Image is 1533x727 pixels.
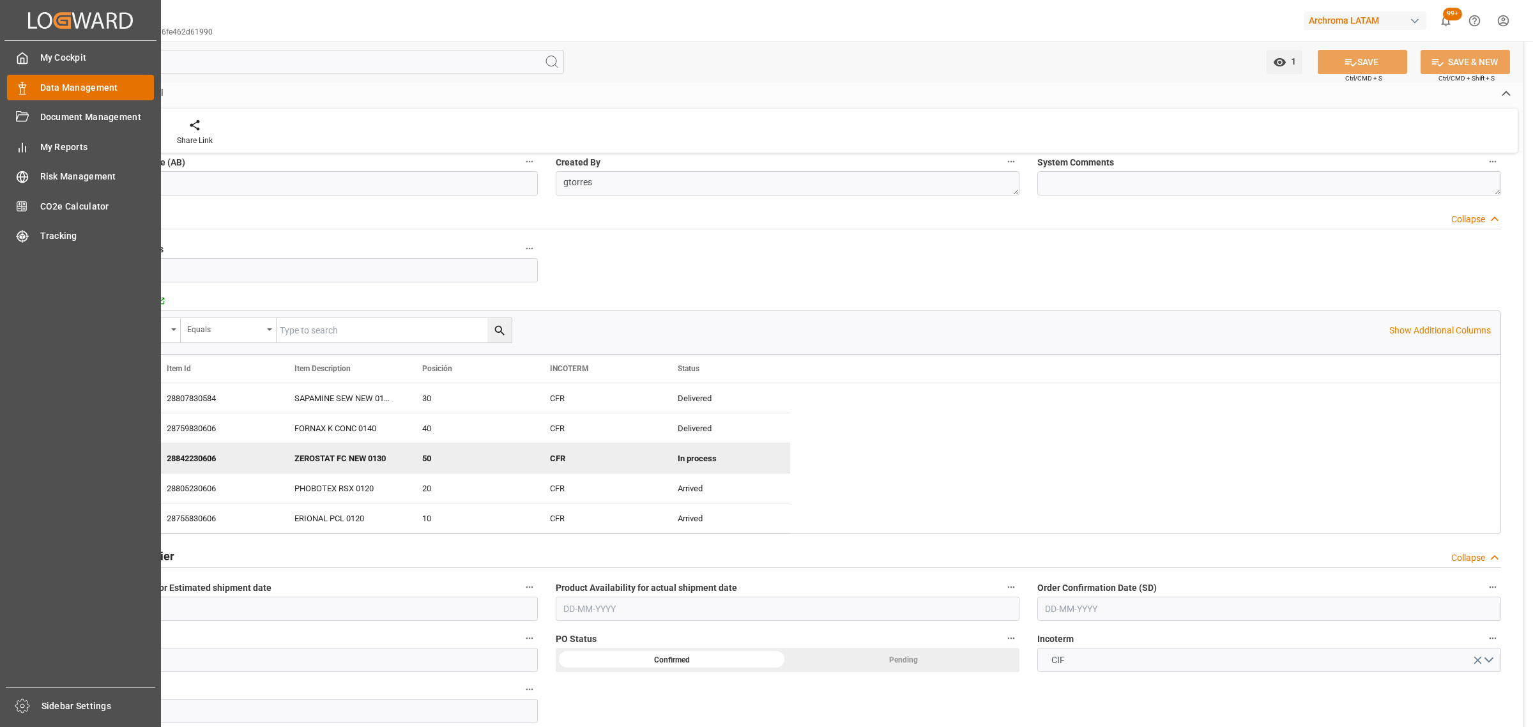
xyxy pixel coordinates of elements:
[1037,581,1157,595] span: Order Confirmation Date (SD)
[556,581,737,595] span: Product Availability for actual shipment date
[550,384,647,413] div: CFR
[40,141,155,154] span: My Reports
[74,648,538,672] input: DD-MM-YYYY
[1389,324,1491,337] p: Show Additional Columns
[422,364,452,373] span: Posición
[279,473,407,503] div: PHOBOTEX RSX 0120
[42,700,156,713] span: Sidebar Settings
[422,504,519,533] div: 10
[1484,153,1501,170] button: System Comments
[7,224,154,249] a: Tracking
[1045,654,1071,667] span: CIF
[521,153,538,170] button: Required Product date (AB)
[1037,156,1114,169] span: System Comments
[277,318,512,342] input: Type to search
[550,474,647,503] div: CFR
[7,134,154,159] a: My Reports
[40,51,155,65] span: My Cockpit
[151,413,790,443] div: Press SPACE to select this row.
[1460,6,1489,35] button: Help Center
[662,473,790,503] div: Arrived
[151,443,790,473] div: Press SPACE to deselect this row.
[550,444,647,473] div: CFR
[7,164,154,189] a: Risk Management
[1451,213,1485,226] div: Collapse
[521,579,538,595] button: Product Availability for Estimated shipment date
[187,321,263,335] div: Equals
[1037,632,1074,646] span: Incoterm
[1003,579,1019,595] button: Product Availability for actual shipment date
[74,171,538,195] input: DD-MM-YYYY
[1451,551,1485,565] div: Collapse
[40,170,155,183] span: Risk Management
[7,194,154,218] a: CO2e Calculator
[40,200,155,213] span: CO2e Calculator
[151,413,279,443] div: 28759830606
[422,444,519,473] div: 50
[662,413,790,443] div: Delivered
[151,473,790,503] div: Press SPACE to select this row.
[1304,8,1431,33] button: Archroma LATAM
[7,45,154,70] a: My Cockpit
[662,383,790,413] div: Delivered
[422,474,519,503] div: 20
[556,597,1019,621] input: DD-MM-YYYY
[40,81,155,95] span: Data Management
[422,384,519,413] div: 30
[1304,11,1426,30] div: Archroma LATAM
[1003,630,1019,647] button: PO Status
[151,383,790,413] div: Press SPACE to select this row.
[1318,50,1407,74] button: SAVE
[279,503,407,533] div: ERIONAL PCL 0120
[151,473,279,503] div: 28805230606
[181,318,277,342] button: open menu
[1438,73,1495,83] span: Ctrl/CMD + Shift + S
[1421,50,1510,74] button: SAVE & NEW
[1484,630,1501,647] button: Incoterm
[550,414,647,443] div: CFR
[74,597,538,621] input: DD-MM-YYYY
[550,504,647,533] div: CFR
[1345,73,1382,83] span: Ctrl/CMD + S
[151,443,279,473] div: 28842230606
[1431,6,1460,35] button: show 100 new notifications
[1037,648,1501,672] button: open menu
[556,171,1019,195] textarea: gtorres
[151,503,279,533] div: 28755830606
[1037,597,1501,621] input: DD-MM-YYYY
[167,364,191,373] span: Item Id
[487,318,512,342] button: search button
[7,75,154,100] a: Data Management
[678,364,699,373] span: Status
[40,229,155,243] span: Tracking
[556,632,597,646] span: PO Status
[788,648,1019,672] div: Pending
[1267,50,1302,74] button: open menu
[1003,153,1019,170] button: Created By
[74,581,271,595] span: Product Availability for Estimated shipment date
[422,414,519,443] div: 40
[279,413,407,443] div: FORNAX K CONC 0140
[7,105,154,130] a: Document Management
[662,503,790,533] div: Arrived
[40,111,155,124] span: Document Management
[521,240,538,257] button: Total No of Line Items
[279,383,407,413] div: SAPAMINE SEW NEW 0110
[151,383,279,413] div: 28807830584
[662,443,790,473] div: In process
[1286,56,1296,66] span: 1
[59,50,564,74] input: Search Fields
[294,364,351,373] span: Item Description
[1484,579,1501,595] button: Order Confirmation Date (SD)
[1443,8,1462,20] span: 99+
[550,364,589,373] span: INCOTERM
[521,630,538,647] button: Req Arrival Date (AD)
[279,443,407,473] div: ZEROSTAT FC NEW 0130
[556,156,600,169] span: Created By
[177,135,213,146] div: Share Link
[151,503,790,533] div: Press SPACE to select this row.
[521,681,538,698] button: Center ID
[556,648,788,672] div: Confirmed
